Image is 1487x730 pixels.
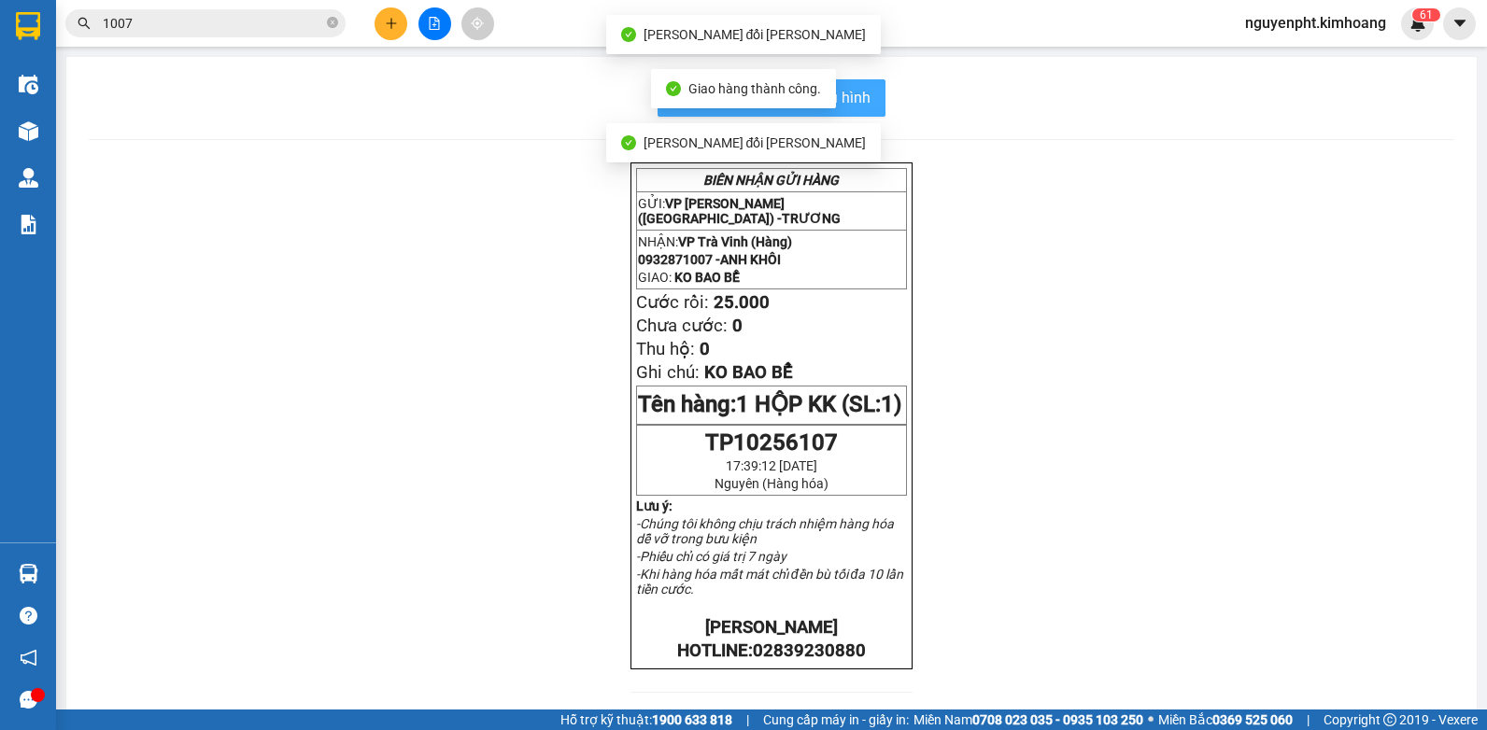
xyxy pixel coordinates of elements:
span: 0 [732,316,743,336]
span: file-add [428,17,441,30]
img: logo-vxr [16,12,40,40]
strong: [PERSON_NAME] [705,617,838,638]
span: check-circle [666,81,681,96]
span: 02839230880 [753,640,866,661]
img: icon-new-feature [1409,15,1426,32]
span: Miền Bắc [1158,709,1293,730]
span: VP [PERSON_NAME] ([GEOGRAPHIC_DATA]) - [638,196,841,226]
input: Tìm tên, số ĐT hoặc mã đơn [103,13,323,34]
img: solution-icon [19,215,38,234]
span: GIAO: [638,270,740,285]
span: TP10256107 [705,429,838,456]
button: aim [461,7,494,40]
strong: BIÊN NHẬN GỬI HÀNG [703,173,839,188]
span: 25.000 [714,292,770,313]
span: search [78,17,91,30]
span: Giao hàng thành công. [688,81,821,96]
sup: 61 [1412,8,1440,21]
span: GIAO: [7,121,150,139]
span: | [746,709,749,730]
span: | [1307,709,1310,730]
span: aim [471,17,484,30]
span: 1) [881,391,901,417]
span: KO BAO BỂ [704,362,793,383]
span: TRƯƠNG [782,211,841,226]
em: -Khi hàng hóa mất mát chỉ đền bù tối đa 10 lần tiền cước. [636,567,904,597]
span: Ghi chú: [636,362,700,383]
span: question-circle [20,607,37,625]
span: Hỗ trợ kỹ thuật: [560,709,732,730]
em: -Chúng tôi không chịu trách nhiệm hàng hóa dễ vỡ trong bưu kiện [636,516,894,546]
img: warehouse-icon [19,168,38,188]
span: VP Trà Vinh (Hàng) [52,80,181,98]
span: 0932871007 - [638,252,781,267]
span: Tên hàng: [638,391,901,417]
span: Nguyên (Hàng hóa) [715,476,828,491]
p: GỬI: [638,196,905,226]
button: caret-down [1443,7,1476,40]
span: copyright [1383,713,1396,726]
button: plus [375,7,407,40]
span: [PERSON_NAME] đổi [PERSON_NAME] [644,27,867,42]
span: caret-down [1452,15,1468,32]
span: close-circle [327,17,338,28]
img: warehouse-icon [19,121,38,141]
p: NHẬN: [7,80,273,98]
span: VP Trà Vinh (Hàng) [678,234,792,249]
strong: 0708 023 035 - 0935 103 250 [972,712,1143,727]
span: KO BAO BỂ [674,270,740,285]
span: message [20,691,37,709]
span: 1 [1426,8,1433,21]
strong: BIÊN NHẬN GỬI HÀNG [63,10,217,28]
span: Cung cấp máy in - giấy in: [763,709,909,730]
span: TOÀN QUỐC [12,101,95,119]
span: HUÊ LÝ [171,54,219,72]
button: file-add [418,7,451,40]
img: warehouse-icon [19,564,38,583]
span: notification [20,649,37,667]
span: Cước rồi: [636,292,709,313]
span: Thu hộ: [636,339,695,359]
span: 6 [1420,8,1426,21]
span: Miền Nam [913,709,1143,730]
strong: Lưu ý: [636,498,673,513]
span: - [7,101,95,119]
span: 17:39:12 [DATE] [726,458,817,473]
span: close-circle [327,15,338,33]
img: warehouse-icon [19,75,38,94]
strong: 0369 525 060 [1212,712,1293,727]
span: plus [385,17,398,30]
span: check-circle [621,135,636,150]
span: ⚪️ [1148,716,1154,723]
em: -Phiếu chỉ có giá trị 7 ngày [636,549,786,564]
span: VP [PERSON_NAME] ([GEOGRAPHIC_DATA]) - [7,36,219,72]
p: NHẬN: [638,234,905,249]
span: Chưa cước: [636,316,728,336]
p: GỬI: [7,36,273,72]
span: check-circle [621,27,636,42]
span: KO BAO HƯ BỂ [49,121,150,139]
strong: HOTLINE: [677,640,866,661]
span: [PERSON_NAME] đổi [PERSON_NAME] [644,135,867,150]
strong: 1900 633 818 [652,712,732,727]
span: 1 HỘP KK (SL: [736,391,901,417]
span: ANH KHÔI [720,252,781,267]
span: 0 [700,339,710,359]
span: nguyenpht.kimhoang [1230,11,1401,35]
